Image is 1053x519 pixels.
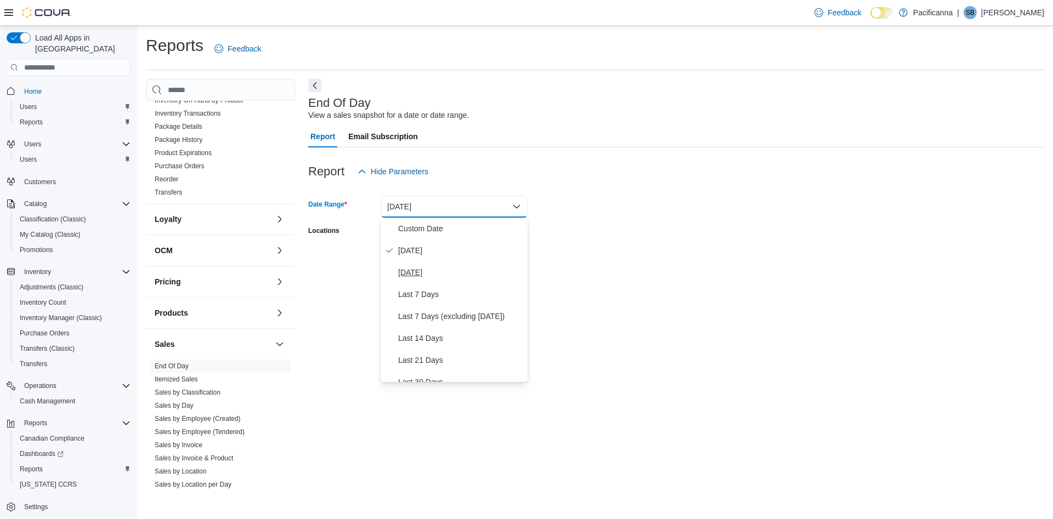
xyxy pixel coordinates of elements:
[155,480,231,489] span: Sales by Location per Day
[11,446,135,461] a: Dashboards
[20,298,66,307] span: Inventory Count
[20,175,60,189] a: Customers
[15,116,47,129] a: Reports
[155,339,175,350] h3: Sales
[20,500,131,514] span: Settings
[398,332,523,345] span: Last 14 Days
[24,87,42,96] span: Home
[15,311,106,324] a: Inventory Manager (Classic)
[22,7,71,18] img: Cova
[308,96,371,110] h3: End Of Day
[15,432,131,445] span: Canadian Compliance
[310,126,335,147] span: Report
[155,122,202,131] span: Package Details
[20,379,131,392] span: Operations
[11,295,135,310] button: Inventory Count
[155,441,202,449] a: Sales by Invoice
[146,41,295,203] div: Inventory
[155,389,220,396] a: Sales by Classification
[957,6,959,19] p: |
[24,503,48,511] span: Settings
[15,100,41,113] a: Users
[273,213,286,226] button: Loyalty
[155,415,241,423] a: Sales by Employee (Created)
[913,6,953,19] p: Pacificanna
[210,38,265,60] a: Feedback
[155,149,212,157] span: Product Expirations
[398,244,523,257] span: [DATE]
[11,341,135,356] button: Transfers (Classic)
[15,447,131,460] span: Dashboards
[966,6,975,19] span: SB
[15,447,68,460] a: Dashboards
[20,230,81,239] span: My Catalog (Classic)
[2,136,135,152] button: Users
[15,342,79,355] a: Transfers (Classic)
[11,310,135,326] button: Inventory Manager (Classic)
[15,395,80,408] a: Cash Management
[273,306,286,320] button: Products
[273,275,286,288] button: Pricing
[155,307,188,318] h3: Products
[20,155,37,164] span: Users
[20,480,77,489] span: [US_STATE] CCRS
[15,432,89,445] a: Canadian Compliance
[15,463,131,476] span: Reports
[11,212,135,227] button: Classification (Classic)
[155,481,231,488] a: Sales by Location per Day
[20,118,43,127] span: Reports
[273,244,286,257] button: OCM
[24,178,56,186] span: Customers
[155,214,271,225] button: Loyalty
[155,110,221,117] a: Inventory Transactions
[15,327,74,340] a: Purchase Orders
[2,499,135,515] button: Settings
[155,401,194,410] span: Sales by Day
[11,280,135,295] button: Adjustments (Classic)
[15,463,47,476] a: Reports
[828,7,861,18] span: Feedback
[155,441,202,449] span: Sales by Invoice
[24,140,41,149] span: Users
[155,109,221,118] span: Inventory Transactions
[31,32,131,54] span: Load All Apps in [GEOGRAPHIC_DATA]
[2,83,135,99] button: Home
[15,281,131,294] span: Adjustments (Classic)
[20,265,131,278] span: Inventory
[870,7,893,19] input: Dark Mode
[20,102,37,111] span: Users
[20,329,70,338] span: Purchase Orders
[20,283,83,292] span: Adjustments (Classic)
[20,449,64,458] span: Dashboards
[15,228,85,241] a: My Catalog (Classic)
[15,296,71,309] a: Inventory Count
[155,136,202,144] a: Package History
[20,265,55,278] button: Inventory
[155,162,205,170] a: Purchase Orders
[15,357,52,370] a: Transfers
[155,467,207,476] span: Sales by Location
[155,175,178,184] span: Reorder
[155,245,271,256] button: OCM
[155,375,198,383] a: Itemized Sales
[20,138,131,151] span: Users
[24,381,56,390] span: Operations
[15,213,90,226] a: Classification (Classic)
[155,276,180,287] h3: Pricing
[398,375,523,389] span: Last 30 Days
[11,431,135,446] button: Canadian Compliance
[308,165,344,178] h3: Report
[24,199,47,208] span: Catalog
[155,428,245,436] a: Sales by Employee (Tendered)
[15,243,58,256] a: Promotions
[381,196,528,218] button: [DATE]
[15,327,131,340] span: Purchase Orders
[11,152,135,167] button: Users
[15,395,131,408] span: Cash Management
[20,175,131,189] span: Customers
[155,362,189,370] span: End Of Day
[20,397,75,406] span: Cash Management
[15,228,131,241] span: My Catalog (Classic)
[15,100,131,113] span: Users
